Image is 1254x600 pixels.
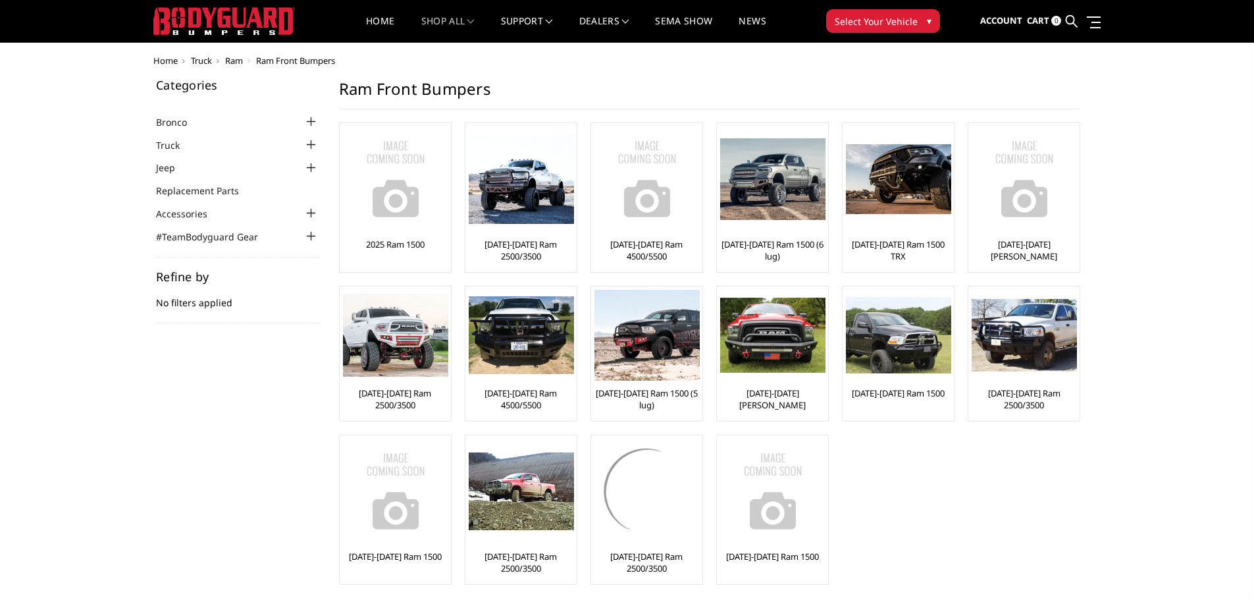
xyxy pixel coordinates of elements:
button: Select Your Vehicle [826,9,940,33]
a: Home [366,16,394,42]
a: shop all [421,16,475,42]
a: [DATE]-[DATE] Ram 1500 [852,387,945,399]
a: Cart 0 [1027,3,1061,39]
img: No Image [972,126,1077,232]
h5: Categories [156,79,319,91]
a: Bronco [156,115,203,129]
span: Select Your Vehicle [835,14,918,28]
a: Dealers [579,16,629,42]
a: [DATE]-[DATE] Ram 2500/3500 [469,238,573,262]
a: [DATE]-[DATE] Ram 1500 (5 lug) [594,387,699,411]
a: [DATE]-[DATE] Ram 2500/3500 [972,387,1076,411]
a: [DATE]-[DATE] Ram 1500 (6 lug) [720,238,825,262]
a: [DATE]-[DATE] [PERSON_NAME] [720,387,825,411]
span: 0 [1051,16,1061,26]
span: Ram Front Bumpers [256,55,335,67]
a: [DATE]-[DATE] Ram 2500/3500 [343,387,448,411]
a: Account [980,3,1022,39]
h1: Ram Front Bumpers [339,79,1079,109]
a: Home [153,55,178,67]
img: No Image [343,439,448,544]
a: Accessories [156,207,224,221]
a: SEMA Show [655,16,712,42]
a: 2025 Ram 1500 [366,238,425,250]
a: No Image [972,126,1076,232]
span: Account [980,14,1022,26]
a: Replacement Parts [156,184,255,198]
div: No filters applied [156,271,319,323]
a: [DATE]-[DATE] [PERSON_NAME] [972,238,1076,262]
img: No Image [343,126,448,232]
a: Jeep [156,161,192,175]
a: Truck [191,55,212,67]
a: [DATE]-[DATE] Ram 2500/3500 [594,551,699,574]
a: [DATE]-[DATE] Ram 4500/5500 [594,238,699,262]
span: Cart [1027,14,1049,26]
a: Support [501,16,553,42]
a: [DATE]-[DATE] Ram 1500 TRX [846,238,951,262]
a: Ram [225,55,243,67]
a: No Image [594,126,699,232]
a: News [739,16,766,42]
a: Truck [156,138,196,152]
span: ▾ [927,14,931,28]
img: BODYGUARD BUMPERS [153,7,295,35]
a: [DATE]-[DATE] Ram 1500 [349,551,442,562]
a: [DATE]-[DATE] Ram 4500/5500 [469,387,573,411]
a: #TeamBodyguard Gear [156,230,274,244]
h5: Refine by [156,271,319,283]
a: [DATE]-[DATE] Ram 2500/3500 [469,551,573,574]
a: [DATE]-[DATE] Ram 1500 [726,551,819,562]
img: No Image [720,439,825,544]
img: No Image [594,126,700,232]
